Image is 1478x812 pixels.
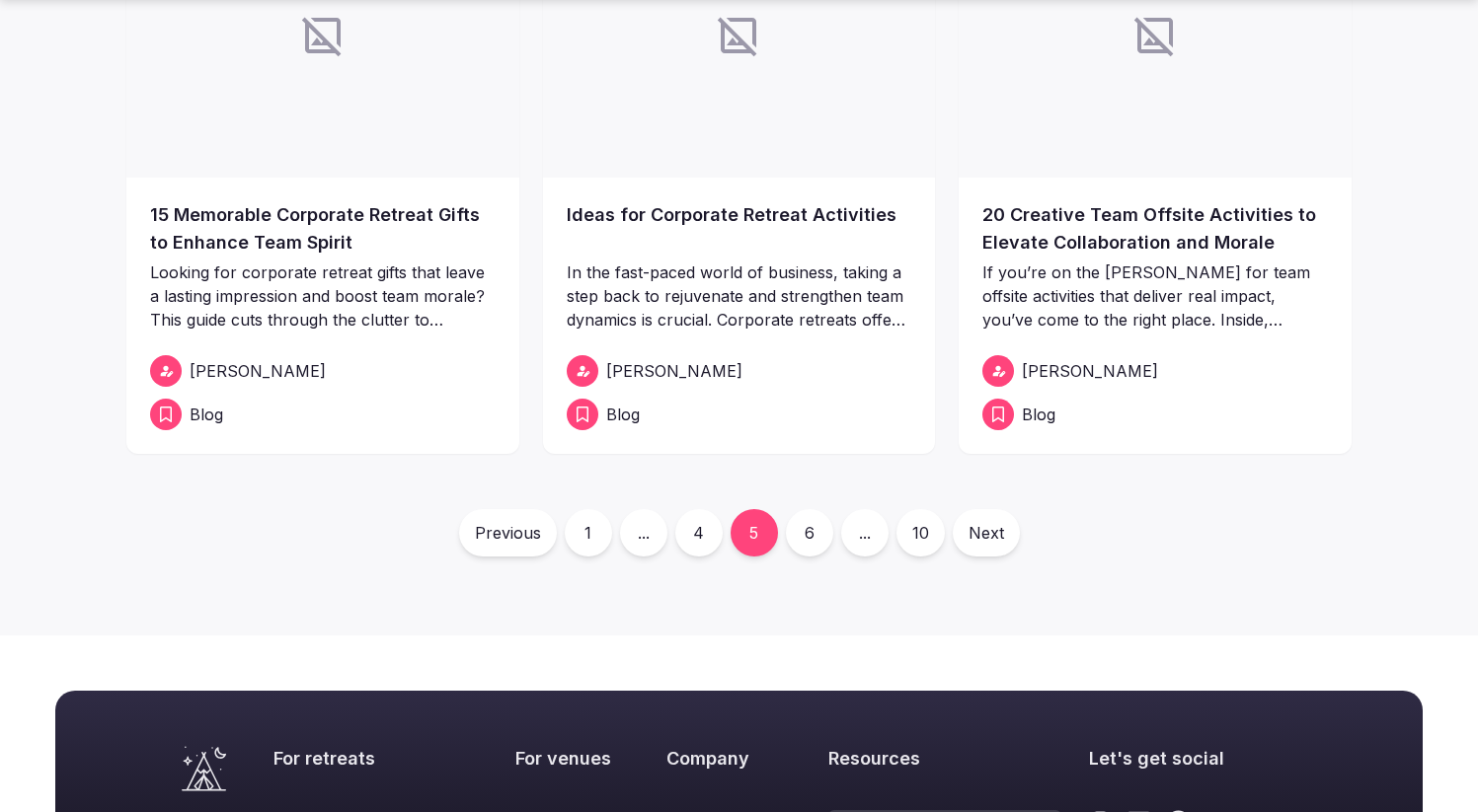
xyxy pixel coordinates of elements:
[515,746,639,771] h2: For venues
[606,359,742,383] span: [PERSON_NAME]
[150,201,496,257] a: 15 Memorable Corporate Retreat Gifts to Enhance Team Spirit
[982,201,1328,257] a: 20 Creative Team Offsite Activities to Elevate Collaboration and Morale
[273,746,488,771] h2: For retreats
[1022,403,1055,426] span: Blog
[982,355,1328,387] a: [PERSON_NAME]
[675,509,723,556] a: 4
[150,399,496,430] a: Blog
[190,403,223,426] span: Blog
[190,359,326,383] span: [PERSON_NAME]
[1089,746,1296,771] h2: Let's get social
[565,509,612,556] a: 1
[567,399,912,430] a: Blog
[982,399,1328,430] a: Blog
[150,355,496,387] a: [PERSON_NAME]
[567,201,912,257] a: Ideas for Corporate Retreat Activities
[666,746,802,771] h2: Company
[953,509,1020,556] a: Next
[786,509,833,556] a: 6
[982,260,1328,332] p: If you’re on the [PERSON_NAME] for team offsite activities that deliver real impact, you’ve come ...
[606,403,640,426] span: Blog
[182,746,226,791] a: Visit the homepage
[896,509,945,556] a: 10
[567,260,912,332] p: In the fast-paced world of business, taking a step back to rejuvenate and strengthen team dynamic...
[828,746,1061,771] h2: Resources
[150,260,496,332] p: Looking for corporate retreat gifts that leave a lasting impression and boost team morale? This g...
[459,509,557,556] a: Previous
[1022,359,1158,383] span: [PERSON_NAME]
[567,355,912,387] a: [PERSON_NAME]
